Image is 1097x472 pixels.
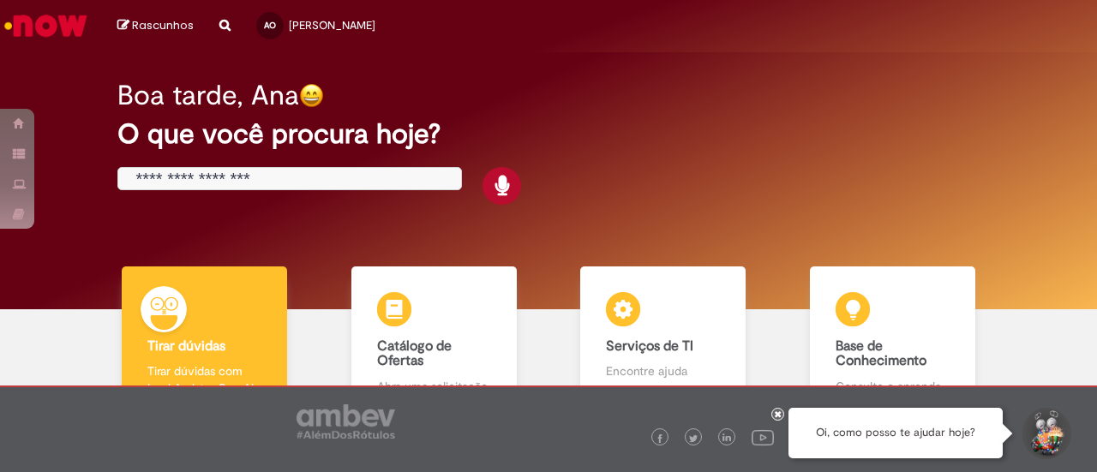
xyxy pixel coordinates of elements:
[606,362,720,379] p: Encontre ajuda
[1020,408,1071,459] button: Iniciar Conversa de Suporte
[264,20,276,31] span: AO
[147,338,225,355] b: Tirar dúvidas
[90,266,320,415] a: Tirar dúvidas Tirar dúvidas com Lupi Assist e Gen Ai
[836,378,950,395] p: Consulte e aprenda
[689,434,698,443] img: logo_footer_twitter.png
[836,338,926,370] b: Base de Conhecimento
[289,18,375,33] span: [PERSON_NAME]
[320,266,549,415] a: Catálogo de Ofertas Abra uma solicitação
[722,433,731,444] img: logo_footer_linkedin.png
[752,426,774,448] img: logo_footer_youtube.png
[117,81,299,111] h2: Boa tarde, Ana
[117,18,194,34] a: Rascunhos
[656,434,664,443] img: logo_footer_facebook.png
[132,17,194,33] span: Rascunhos
[297,404,395,439] img: logo_footer_ambev_rotulo_gray.png
[548,266,778,415] a: Serviços de TI Encontre ajuda
[2,9,90,43] img: ServiceNow
[377,378,491,395] p: Abra uma solicitação
[117,119,979,149] h2: O que você procura hoje?
[606,338,693,355] b: Serviços de TI
[778,266,1008,415] a: Base de Conhecimento Consulte e aprenda
[377,338,452,370] b: Catálogo de Ofertas
[147,362,261,397] p: Tirar dúvidas com Lupi Assist e Gen Ai
[788,408,1003,458] div: Oi, como posso te ajudar hoje?
[299,83,324,108] img: happy-face.png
